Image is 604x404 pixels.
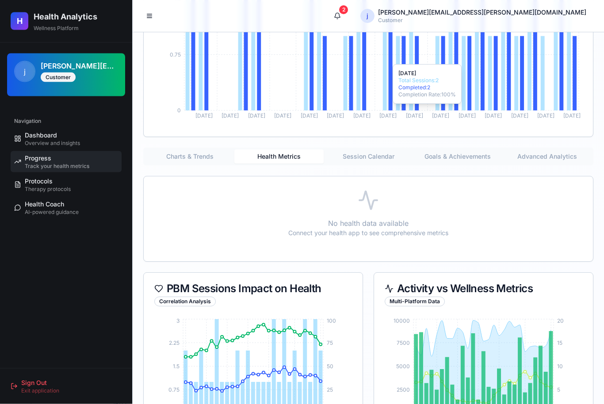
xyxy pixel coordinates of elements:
[378,8,586,17] div: [PERSON_NAME][EMAIL_ADDRESS][PERSON_NAME][DOMAIN_NAME]
[25,209,79,216] span: AI-powered guidance
[385,297,445,307] div: Multi-Platform Data
[25,131,57,140] span: Dashboard
[169,339,180,346] tspan: 2.25
[17,15,23,27] span: H
[324,150,413,164] button: Session Calendar
[168,387,180,393] tspan: 0.75
[34,11,122,23] a: Health Analytics
[248,113,265,119] tspan: [DATE]
[397,387,410,393] tspan: 2500
[154,284,352,294] div: PBM Sessions Impact on Health
[288,218,448,229] p: No health data available
[557,339,562,346] tspan: 15
[432,113,449,119] tspan: [DATE]
[177,107,181,114] tspan: 0
[353,113,371,119] tspan: [DATE]
[511,113,528,119] tspan: [DATE]
[11,128,122,149] a: DashboardOverview and insights
[11,151,122,172] a: ProgressTrack your health metrics
[154,297,216,307] div: Correlation Analysis
[41,61,118,71] h3: [PERSON_NAME][EMAIL_ADDRESS][PERSON_NAME][DOMAIN_NAME]
[327,318,336,324] tspan: 100
[7,376,125,397] button: Sign OutExit application
[379,113,397,119] tspan: [DATE]
[11,114,122,128] div: Navigation
[378,17,586,24] div: Customer
[327,363,333,370] tspan: 50
[25,200,64,209] span: Health Coach
[360,9,375,23] span: j
[25,154,51,163] span: Progress
[397,339,410,346] tspan: 7500
[563,113,581,119] tspan: [DATE]
[327,113,344,119] tspan: [DATE]
[11,174,122,195] a: ProtocolsTherapy protocols
[25,186,71,193] span: Therapy protocols
[21,387,59,394] span: Exit application
[274,113,291,119] tspan: [DATE]
[557,318,564,324] tspan: 20
[557,387,560,393] tspan: 5
[21,378,47,387] span: Sign Out
[288,229,448,238] p: Connect your health app to see comprehensive metrics
[557,363,563,370] tspan: 10
[301,113,318,119] tspan: [DATE]
[339,5,348,14] div: 2
[406,113,423,119] tspan: [DATE]
[41,72,76,82] div: Customer
[385,284,582,294] div: Activity vs Wellness Metrics
[195,113,213,119] tspan: [DATE]
[173,363,180,370] tspan: 1.5
[11,12,28,30] a: H
[145,150,234,164] button: Charts & Trends
[459,113,476,119] tspan: [DATE]
[25,163,89,170] span: Track your health metrics
[327,339,333,346] tspan: 75
[15,62,34,81] span: j
[502,150,592,164] button: Advanced Analytics
[170,52,181,58] tspan: 0.75
[25,140,80,147] span: Overview and insights
[537,113,554,119] tspan: [DATE]
[394,318,410,324] tspan: 10000
[353,7,593,25] button: j[PERSON_NAME][EMAIL_ADDRESS][PERSON_NAME][DOMAIN_NAME]Customer
[25,177,53,186] span: Protocols
[34,25,122,32] p: Wellness Platform
[11,197,122,218] a: Health CoachAI-powered guidance
[222,113,239,119] tspan: [DATE]
[176,318,180,324] tspan: 3
[485,113,502,119] tspan: [DATE]
[396,363,410,370] tspan: 5000
[413,150,502,164] button: Goals & Achievements
[327,387,333,393] tspan: 25
[329,7,346,25] button: 2
[234,150,324,164] button: Health Metrics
